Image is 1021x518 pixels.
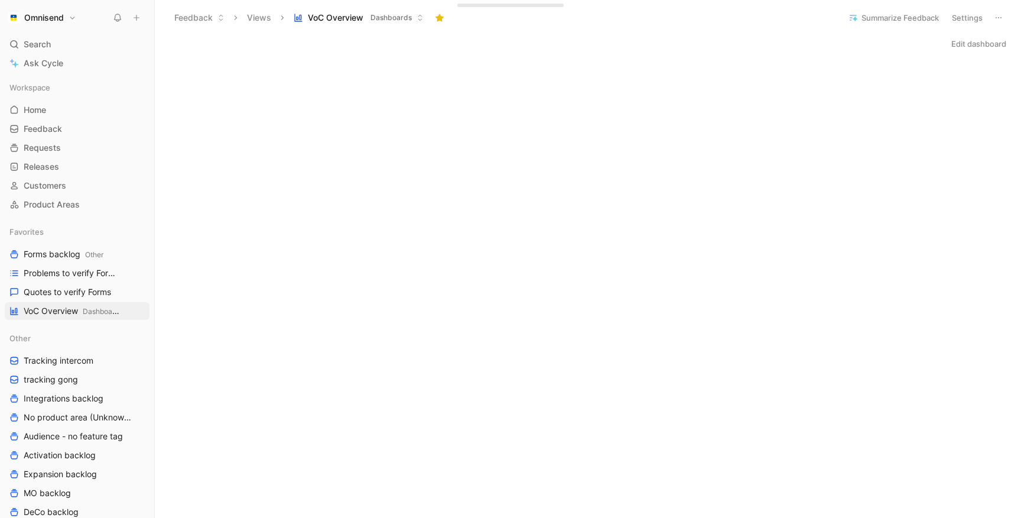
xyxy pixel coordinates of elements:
[24,355,93,367] span: Tracking intercom
[24,393,103,404] span: Integrations backlog
[24,430,123,442] span: Audience - no feature tag
[5,139,149,157] a: Requests
[9,226,44,238] span: Favorites
[5,484,149,502] a: MO backlog
[5,54,149,72] a: Ask Cycle
[24,412,133,423] span: No product area (Unknowns)
[5,283,149,301] a: Quotes to verify Forms
[24,180,66,192] span: Customers
[947,9,988,26] button: Settings
[946,35,1012,52] button: Edit dashboard
[8,12,19,24] img: Omnisend
[5,223,149,241] div: Favorites
[370,12,412,24] span: Dashboards
[9,82,50,93] span: Workspace
[5,465,149,483] a: Expansion backlog
[24,506,79,518] span: DeCo backlog
[5,177,149,195] a: Customers
[5,101,149,119] a: Home
[24,104,46,116] span: Home
[5,120,149,138] a: Feedback
[24,161,59,173] span: Releases
[5,390,149,407] a: Integrations backlog
[5,245,149,263] a: Forms backlogOther
[24,374,78,386] span: tracking gong
[5,9,79,26] button: OmnisendOmnisend
[24,286,111,298] span: Quotes to verify Forms
[24,12,64,23] h1: Omnisend
[288,9,429,27] button: VoC OverviewDashboards
[242,9,277,27] button: Views
[5,158,149,176] a: Releases
[24,305,119,318] span: VoC Overview
[5,302,149,320] a: VoC OverviewDashboards
[5,428,149,445] a: Audience - no feature tag
[5,446,149,464] a: Activation backlog
[24,56,63,70] span: Ask Cycle
[843,9,944,26] button: Summarize Feedback
[24,123,62,135] span: Feedback
[5,264,149,282] a: Problems to verify Forms
[24,487,71,499] span: MO backlog
[24,267,119,279] span: Problems to verify Forms
[5,79,149,96] div: Workspace
[24,37,51,51] span: Search
[24,199,80,211] span: Product Areas
[5,352,149,370] a: Tracking intercom
[5,371,149,388] a: tracking gong
[5,35,149,53] div: Search
[5,196,149,213] a: Product Areas
[5,409,149,426] a: No product area (Unknowns)
[24,449,96,461] span: Activation backlog
[308,12,363,24] span: VoC Overview
[24,142,61,154] span: Requests
[169,9,230,27] button: Feedback
[83,307,122,316] span: Dashboards
[85,250,103,259] span: Other
[24,248,103,261] span: Forms backlog
[24,468,97,480] span: Expansion backlog
[9,332,31,344] span: Other
[5,329,149,347] div: Other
